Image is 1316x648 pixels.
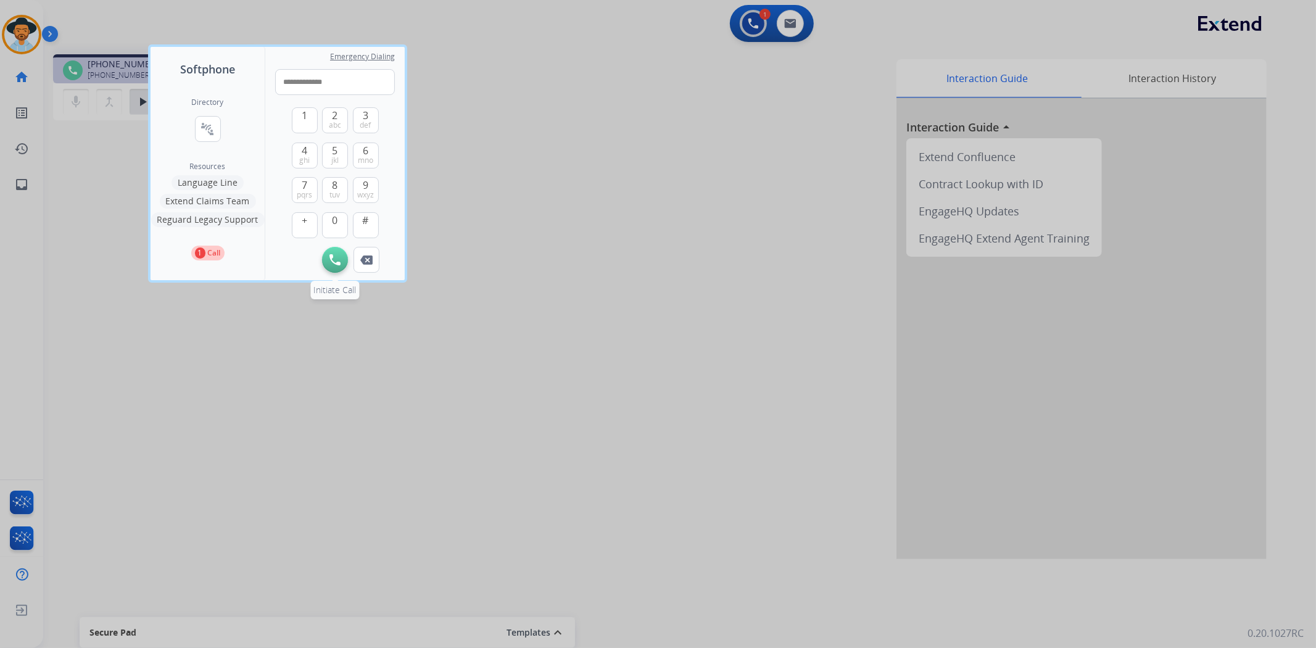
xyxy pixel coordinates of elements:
[297,190,312,200] span: pqrs
[195,247,205,259] p: 1
[208,247,221,259] p: Call
[322,247,348,273] button: Initiate Call
[363,213,369,228] span: #
[292,177,318,203] button: 7pqrs
[191,246,225,260] button: 1Call
[299,156,310,165] span: ghi
[322,177,348,203] button: 8tuv
[329,254,341,265] img: call-button
[360,255,373,265] img: call-button
[314,284,357,296] span: Initiate Call
[330,190,341,200] span: tuv
[330,52,395,62] span: Emergency Dialing
[322,212,348,238] button: 0
[322,143,348,168] button: 5jkl
[172,175,244,190] button: Language Line
[292,143,318,168] button: 4ghi
[1248,626,1304,641] p: 0.20.1027RC
[363,178,368,193] span: 9
[160,194,256,209] button: Extend Claims Team
[333,108,338,123] span: 2
[292,107,318,133] button: 1
[322,107,348,133] button: 2abc
[192,98,224,107] h2: Directory
[333,213,338,228] span: 0
[353,177,379,203] button: 9wxyz
[333,143,338,158] span: 5
[363,108,368,123] span: 3
[358,156,373,165] span: mno
[353,143,379,168] button: 6mno
[333,178,338,193] span: 8
[331,156,339,165] span: jkl
[353,212,379,238] button: #
[357,190,374,200] span: wxyz
[302,143,307,158] span: 4
[201,122,215,136] mat-icon: connect_without_contact
[180,60,235,78] span: Softphone
[302,213,307,228] span: +
[363,143,368,158] span: 6
[329,120,341,130] span: abc
[190,162,226,172] span: Resources
[360,120,371,130] span: def
[151,212,265,227] button: Reguard Legacy Support
[302,178,307,193] span: 7
[353,107,379,133] button: 3def
[292,212,318,238] button: +
[302,108,307,123] span: 1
